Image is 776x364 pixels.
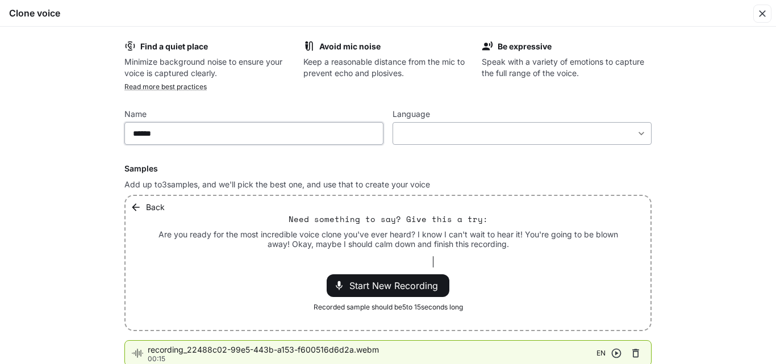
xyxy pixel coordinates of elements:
[596,348,606,359] span: EN
[148,355,596,362] p: 00:15
[482,56,652,79] p: Speak with a variety of emotions to capture the full range of the voice.
[349,279,445,292] span: Start New Recording
[124,110,147,118] p: Name
[140,41,208,51] b: Find a quiet place
[124,82,207,91] a: Read more best practices
[319,41,381,51] b: Avoid mic noise
[124,179,652,190] p: Add up to 3 samples, and we'll pick the best one, and use that to create your voice
[393,110,430,118] p: Language
[314,302,463,313] span: Recorded sample should be 5 to 15 seconds long
[393,128,651,139] div: ​
[124,56,294,79] p: Minimize background noise to ensure your voice is captured clearly.
[303,56,473,79] p: Keep a reasonable distance from the mic to prevent echo and plosives.
[327,274,449,297] div: Start New Recording
[128,196,169,219] button: Back
[148,344,596,355] span: recording_22488c02-99e5-443b-a153-f600516d6d2a.webm
[124,163,652,174] h6: Samples
[153,229,623,249] p: Are you ready for the most incredible voice clone you've ever heard? I know I can't wait to hear ...
[498,41,552,51] b: Be expressive
[289,214,488,225] p: Need something to say? Give this a try:
[9,7,60,19] h5: Clone voice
